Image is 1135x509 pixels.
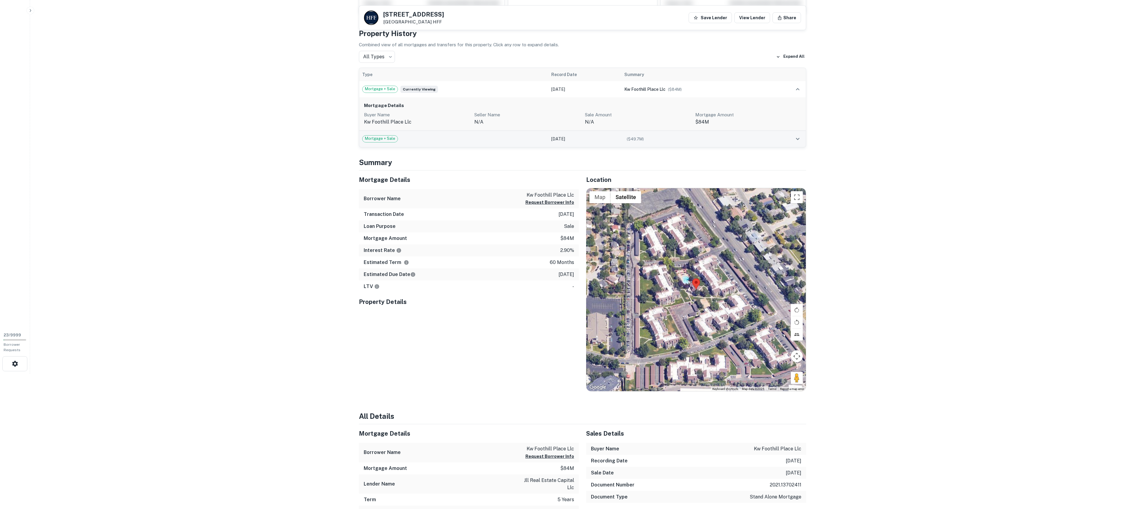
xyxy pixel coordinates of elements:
[433,19,442,24] a: HFF
[696,111,801,118] p: Mortgage Amount
[364,259,409,266] h6: Estimated Term
[558,496,574,503] p: 5 years
[585,118,691,126] p: N/A
[589,191,610,203] button: Show street map
[475,111,580,118] p: Seller Name
[359,51,395,63] div: All Types
[588,383,608,391] a: Open this area in Google Maps (opens a new window)
[793,84,803,94] button: expand row
[734,12,770,23] a: View Lender
[383,11,444,17] h5: [STREET_ADDRESS]
[363,86,398,92] span: Mortgage + Sale
[525,445,574,452] p: kw foothill place llc
[525,199,574,206] button: Request Borrower Info
[558,271,574,278] p: [DATE]
[475,118,580,126] p: n/a
[383,19,444,25] p: [GEOGRAPHIC_DATA]
[363,136,398,142] span: Mortgage + Sale
[359,411,806,422] h4: All Details
[4,342,20,352] span: Borrower Requests
[525,192,574,199] p: kw foothill place llc
[364,235,407,242] h6: Mortgage Amount
[364,449,401,456] h6: Borrower Name
[564,223,574,230] p: sale
[586,429,806,438] h5: Sales Details
[364,211,404,218] h6: Transaction Date
[558,211,574,218] p: [DATE]
[359,429,579,438] h5: Mortgage Details
[396,248,402,253] svg: The interest rates displayed on the website are for informational purposes only and may be report...
[364,102,801,109] h6: Mortgage Details
[364,111,470,118] p: Buyer Name
[772,12,801,23] button: Share
[750,493,801,501] p: stand alone mortgage
[560,465,574,472] p: $84m
[410,272,416,277] svg: Estimate is based on a standard schedule for this type of loan.
[525,453,574,460] button: Request Borrower Info
[359,175,579,184] h5: Mortgage Details
[786,469,801,477] p: [DATE]
[364,283,380,290] h6: LTV
[364,118,470,126] p: kw foothill place llc
[364,247,402,254] h6: Interest Rate
[689,12,732,23] button: Save Lender
[364,223,396,230] h6: Loan Purpose
[588,383,608,391] img: Google
[560,247,574,254] p: 2.90%
[549,131,622,147] td: [DATE]
[742,387,764,391] span: Map data ©2025
[586,175,806,184] h5: Location
[754,445,801,452] p: kw foothill place llc
[400,86,438,93] span: Currently viewing
[572,283,574,290] p: -
[359,297,579,306] h5: Property Details
[625,87,666,92] span: kw foothill place llc
[374,284,380,289] svg: LTVs displayed on the website are for informational purposes only and may be reported incorrectly...
[791,304,803,316] button: Rotate map clockwise
[364,480,395,488] h6: Lender Name
[791,316,803,328] button: Rotate map counterclockwise
[591,457,628,465] h6: Recording Date
[791,372,803,384] button: Drag Pegman onto the map to open Street View
[549,68,622,81] th: Record Date
[364,465,407,472] h6: Mortgage Amount
[591,445,619,452] h6: Buyer Name
[712,387,738,391] button: Keyboard shortcuts
[549,81,622,97] td: [DATE]
[793,134,803,144] button: expand row
[591,493,628,501] h6: Document Type
[1105,461,1135,490] iframe: Chat Widget
[364,195,401,202] h6: Borrower Name
[404,260,409,265] svg: Term is based on a standard schedule for this type of loan.
[791,191,803,203] button: Toggle fullscreen view
[768,387,776,391] a: Terms (opens in new tab)
[550,259,574,266] p: 60 months
[696,118,801,126] p: $84M
[775,52,806,61] button: Expand All
[791,350,803,362] button: Map camera controls
[627,137,644,141] span: ($ 49.7M )
[520,477,574,491] p: jll real estate capital llc
[780,387,804,391] a: Report a map error
[610,191,641,203] button: Show satellite imagery
[591,481,635,489] h6: Document Number
[770,481,801,489] p: 2021.13702411
[668,87,682,92] span: ($ 84M )
[359,28,806,39] h4: Property History
[585,111,691,118] p: Sale Amount
[359,41,806,48] p: Combined view of all mortgages and transfers for this property. Click any row to expand details.
[560,235,574,242] p: $84m
[4,333,21,337] span: 23 / 9999
[364,496,376,503] h6: Term
[622,68,768,81] th: Summary
[791,329,803,341] button: Tilt map
[364,271,416,278] h6: Estimated Due Date
[359,68,549,81] th: Type
[786,457,801,465] p: [DATE]
[359,157,806,168] h4: Summary
[591,469,614,477] h6: Sale Date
